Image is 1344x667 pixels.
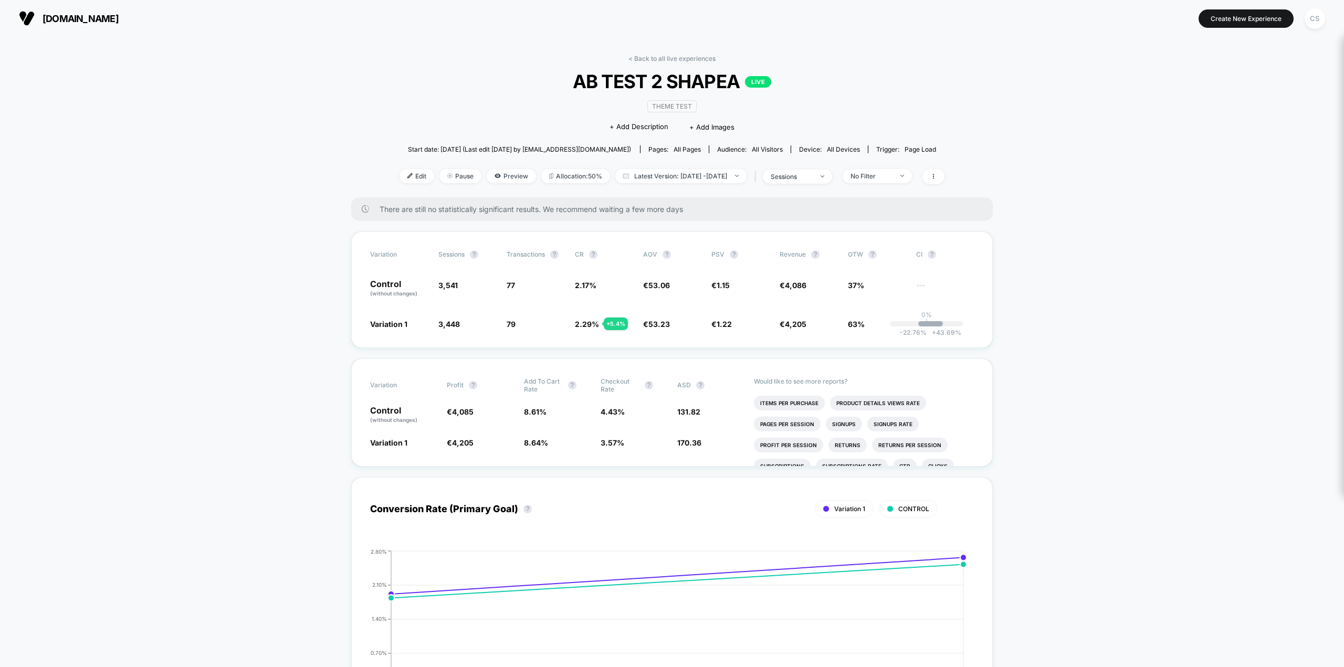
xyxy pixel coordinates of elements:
img: calendar [623,173,629,178]
span: 4,086 [785,281,806,290]
span: AB TEST 2 SHAPEA [427,70,917,92]
span: 1.22 [717,320,732,329]
span: € [780,320,806,329]
li: Subscriptions [754,459,811,473]
p: LIVE [745,76,771,88]
div: Trigger: [876,145,936,153]
span: Latest Version: [DATE] - [DATE] [615,169,747,183]
span: Theme Test [647,100,697,112]
img: end [821,175,824,177]
span: Variation [370,377,428,393]
span: There are still no statistically significant results. We recommend waiting a few more days [380,205,972,214]
div: CS [1305,8,1325,29]
p: Would like to see more reports? [754,377,974,385]
span: 77 [507,281,515,290]
span: + [932,329,936,336]
button: ? [645,381,653,389]
span: 53.23 [648,320,670,329]
button: ? [663,250,671,259]
span: PSV [711,250,724,258]
span: Edit [400,169,434,183]
span: (without changes) [370,417,417,423]
span: All Visitors [752,145,783,153]
button: ? [811,250,820,259]
span: 4,205 [452,438,474,447]
span: + Add Description [610,122,668,132]
tspan: 0.70% [371,650,387,656]
span: CR [575,250,584,258]
span: 170.36 [677,438,701,447]
span: 4.43 % [601,407,625,416]
div: No Filter [850,172,892,180]
img: Visually logo [19,10,35,26]
span: 4,085 [452,407,474,416]
button: ? [550,250,559,259]
span: 2.29 % [575,320,599,329]
span: Page Load [905,145,936,153]
span: Sessions [438,250,465,258]
button: ? [523,505,532,513]
span: Variation 1 [370,438,407,447]
span: ASD [677,381,691,389]
span: Variation [370,250,428,259]
li: Clicks [922,459,954,473]
tspan: 2.10% [372,581,387,588]
li: Signups Rate [867,417,919,431]
span: 43.69 % [927,329,961,336]
span: € [643,320,670,329]
span: 1.15 [717,281,730,290]
span: 3,448 [438,320,460,329]
span: 53.06 [648,281,670,290]
img: rebalance [549,173,553,179]
span: Pause [439,169,481,183]
div: Pages: [648,145,701,153]
span: Add To Cart Rate [524,377,563,393]
span: 8.64 % [524,438,548,447]
button: ? [469,381,477,389]
img: end [447,173,453,178]
button: CS [1301,8,1328,29]
span: 4,205 [785,320,806,329]
p: 0% [921,311,932,319]
span: Checkout Rate [601,377,639,393]
span: (without changes) [370,290,417,297]
tspan: 1.40% [372,616,387,622]
span: € [711,320,732,329]
div: sessions [771,173,813,181]
li: Subscriptions Rate [816,459,888,473]
li: Pages Per Session [754,417,821,431]
a: < Back to all live experiences [628,55,716,62]
span: Preview [487,169,536,183]
span: € [447,438,474,447]
li: Ctr [893,459,917,473]
span: -22.76 % [900,329,927,336]
li: Returns Per Session [872,438,948,452]
div: + 5.4 % [604,317,628,330]
span: + Add Images [689,123,734,131]
li: Profit Per Session [754,438,823,452]
span: Variation 1 [834,505,865,513]
button: ? [868,250,877,259]
span: Variation 1 [370,320,407,329]
p: Control [370,280,428,298]
span: € [780,281,806,290]
span: 3.57 % [601,438,624,447]
span: CI [916,250,974,259]
span: OTW [848,250,906,259]
img: end [735,175,739,177]
span: Profit [447,381,464,389]
span: Start date: [DATE] (Last edit [DATE] by [EMAIL_ADDRESS][DOMAIN_NAME]) [408,145,631,153]
span: Allocation: 50% [541,169,610,183]
span: Device: [791,145,868,153]
button: ? [730,250,738,259]
div: Audience: [717,145,783,153]
span: CONTROL [898,505,929,513]
button: ? [470,250,478,259]
span: 79 [507,320,516,329]
button: [DOMAIN_NAME] [16,10,122,27]
span: € [643,281,670,290]
span: | [752,169,763,184]
p: Control [370,406,436,424]
img: edit [407,173,413,178]
span: € [711,281,730,290]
